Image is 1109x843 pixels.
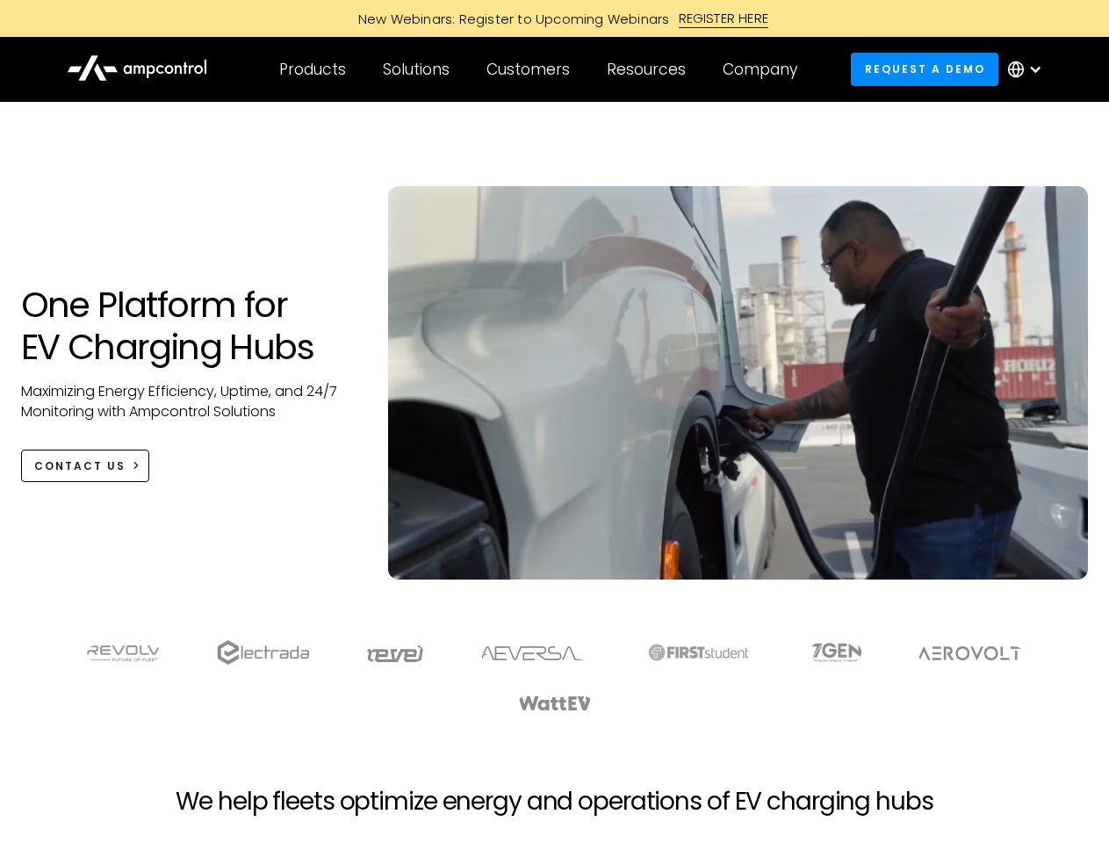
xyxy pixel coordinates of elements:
[486,60,570,79] div: Customers
[279,60,346,79] div: Products
[518,696,592,710] img: WattEV logo
[607,60,686,79] div: Resources
[21,450,150,482] a: CONTACT US
[383,60,450,79] div: Solutions
[34,458,126,474] div: CONTACT US
[21,284,354,368] h1: One Platform for EV Charging Hubs
[723,60,797,79] div: Company
[918,646,1022,660] img: Aerovolt Logo
[21,382,354,421] p: Maximizing Energy Efficiency, Uptime, and 24/7 Monitoring with Ampcontrol Solutions
[851,53,998,85] a: Request a demo
[176,787,933,817] h2: We help fleets optimize energy and operations of EV charging hubs
[679,9,769,28] div: REGISTER HERE
[160,9,950,28] a: New Webinars: Register to Upcoming WebinarsREGISTER HERE
[341,10,679,28] div: New Webinars: Register to Upcoming Webinars
[217,640,309,665] img: electrada logo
